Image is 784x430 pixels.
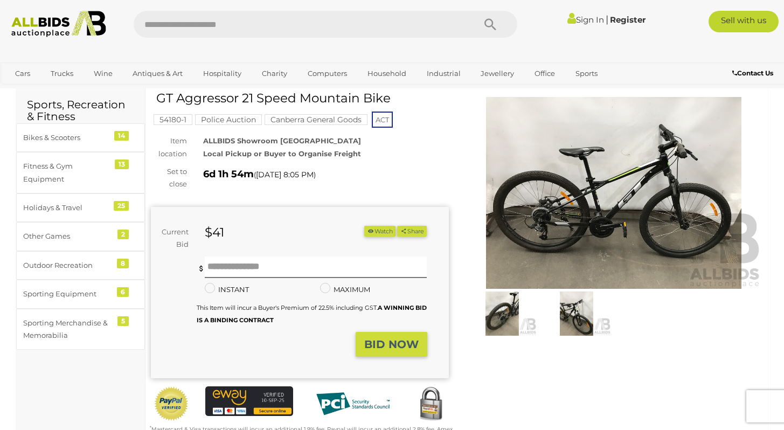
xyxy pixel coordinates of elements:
[205,225,224,240] strong: $41
[143,165,195,191] div: Set to close
[44,65,80,82] a: Trucks
[413,386,448,422] img: Secured by Rapid SSL
[23,202,112,214] div: Holidays & Travel
[254,170,316,179] span: ( )
[16,280,145,308] a: Sporting Equipment 6
[154,114,192,125] mark: 54180-1
[195,115,262,124] a: Police Auction
[117,230,129,239] div: 2
[356,332,427,357] button: BID NOW
[255,65,294,82] a: Charity
[709,11,779,32] a: Sell with us
[151,226,197,251] div: Current Bid
[16,123,145,152] a: Bikes & Scooters 14
[16,309,145,350] a: Sporting Merchandise & Memorabilia 5
[372,112,393,128] span: ACT
[465,97,763,289] img: GT Aggressor 21 Speed Mountain Bike
[568,65,605,82] a: Sports
[364,226,396,237] li: Watch this item
[154,115,192,124] a: 54180-1
[196,65,248,82] a: Hospitality
[16,251,145,280] a: Outdoor Recreation 8
[156,92,446,105] h1: GT Aggressor 21 Speed Mountain Bike
[732,67,776,79] a: Contact Us
[23,317,112,342] div: Sporting Merchandise & Memorabilia
[8,82,99,100] a: [GEOGRAPHIC_DATA]
[203,136,361,145] strong: ALLBIDS Showroom [GEOGRAPHIC_DATA]
[606,13,608,25] span: |
[23,230,112,242] div: Other Games
[205,283,249,296] label: INSTANT
[23,288,112,300] div: Sporting Equipment
[309,386,397,421] img: PCI DSS compliant
[567,15,604,25] a: Sign In
[143,135,195,160] div: Item location
[23,160,112,185] div: Fitness & Gym Equipment
[195,114,262,125] mark: Police Auction
[474,65,521,82] a: Jewellery
[528,65,562,82] a: Office
[87,65,120,82] a: Wine
[23,259,112,272] div: Outdoor Recreation
[16,152,145,193] a: Fitness & Gym Equipment 13
[197,304,427,324] small: This Item will incur a Buyer's Premium of 22.5% including GST.
[205,386,293,415] img: eWAY Payment Gateway
[117,287,129,297] div: 6
[610,15,646,25] a: Register
[117,316,129,326] div: 5
[114,201,129,211] div: 25
[256,170,314,179] span: [DATE] 8:05 PM
[117,259,129,268] div: 8
[301,65,354,82] a: Computers
[265,114,367,125] mark: Canberra General Goods
[16,193,145,222] a: Holidays & Travel 25
[115,159,129,169] div: 13
[114,131,129,141] div: 14
[320,283,370,296] label: MAXIMUM
[203,168,254,180] strong: 6d 1h 54m
[364,226,396,237] button: Watch
[126,65,190,82] a: Antiques & Art
[265,115,367,124] a: Canberra General Goods
[27,99,134,122] h2: Sports, Recreation & Fitness
[23,131,112,144] div: Bikes & Scooters
[468,292,537,336] img: GT Aggressor 21 Speed Mountain Bike
[542,292,611,336] img: GT Aggressor 21 Speed Mountain Bike
[420,65,468,82] a: Industrial
[360,65,413,82] a: Household
[397,226,427,237] button: Share
[364,338,419,351] strong: BID NOW
[16,222,145,251] a: Other Games 2
[154,386,189,421] img: Official PayPal Seal
[732,69,773,77] b: Contact Us
[463,11,517,38] button: Search
[6,11,112,37] img: Allbids.com.au
[203,149,361,158] strong: Local Pickup or Buyer to Organise Freight
[8,65,37,82] a: Cars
